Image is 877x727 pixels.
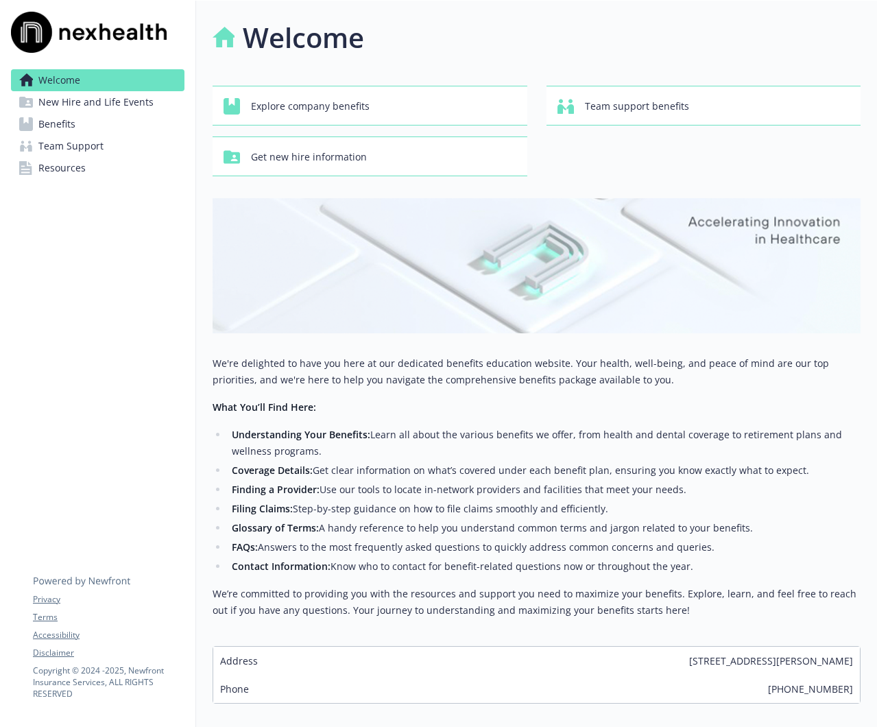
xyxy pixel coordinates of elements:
[585,93,689,119] span: Team support benefits
[213,86,527,126] button: Explore company benefits
[213,136,527,176] button: Get new hire information
[213,401,316,414] strong: What You’ll Find Here:
[232,464,313,477] strong: Coverage Details:
[33,611,184,623] a: Terms
[38,69,80,91] span: Welcome
[228,501,861,517] li: Step-by-step guidance on how to file claims smoothly and efficiently.
[11,113,184,135] a: Benefits
[232,428,370,441] strong: Understanding Your Benefits:
[251,144,367,170] span: Get new hire information
[232,560,331,573] strong: Contact Information:
[38,113,75,135] span: Benefits
[232,502,293,515] strong: Filing Claims:
[220,682,249,696] span: Phone
[33,647,184,659] a: Disclaimer
[232,483,320,496] strong: Finding a Provider:
[38,157,86,179] span: Resources
[251,93,370,119] span: Explore company benefits
[11,135,184,157] a: Team Support
[33,593,184,606] a: Privacy
[228,558,861,575] li: Know who to contact for benefit-related questions now or throughout the year.
[228,427,861,460] li: Learn all about the various benefits we offer, from health and dental coverage to retirement plan...
[546,86,861,126] button: Team support benefits
[38,91,154,113] span: New Hire and Life Events
[33,665,184,700] p: Copyright © 2024 - 2025 , Newfront Insurance Services, ALL RIGHTS RESERVED
[232,540,258,553] strong: FAQs:
[11,91,184,113] a: New Hire and Life Events
[220,654,258,668] span: Address
[228,520,861,536] li: A handy reference to help you understand common terms and jargon related to your benefits.
[768,682,853,696] span: [PHONE_NUMBER]
[228,481,861,498] li: Use our tools to locate in-network providers and facilities that meet your needs.
[11,69,184,91] a: Welcome
[38,135,104,157] span: Team Support
[228,462,861,479] li: Get clear information on what’s covered under each benefit plan, ensuring you know exactly what t...
[213,198,861,333] img: overview page banner
[243,17,364,58] h1: Welcome
[689,654,853,668] span: [STREET_ADDRESS][PERSON_NAME]
[213,355,861,388] p: We're delighted to have you here at our dedicated benefits education website. Your health, well-b...
[33,629,184,641] a: Accessibility
[213,586,861,619] p: We’re committed to providing you with the resources and support you need to maximize your benefit...
[232,521,319,534] strong: Glossary of Terms:
[11,157,184,179] a: Resources
[228,539,861,556] li: Answers to the most frequently asked questions to quickly address common concerns and queries.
